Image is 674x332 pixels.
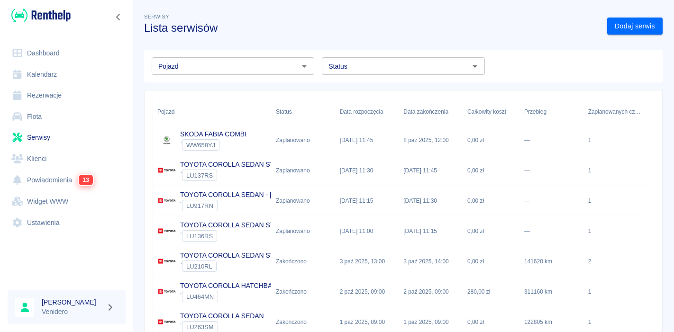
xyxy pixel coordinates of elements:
[340,227,373,235] p: [DATE] 11:00
[403,136,448,144] p: 8 paź 2025, 12:00
[403,318,448,326] p: 1 paź 2025, 09:00
[180,190,338,200] p: TOYOTA COROLLA SEDAN - [GEOGRAPHIC_DATA]
[588,197,592,205] div: 1
[276,257,307,266] div: Zakończono
[463,277,519,307] div: 280,00 zł
[8,212,126,233] a: Ustawienia
[588,257,592,266] div: 2
[157,191,176,210] img: Image
[607,18,663,35] a: Dodaj serwis
[157,161,176,180] img: Image
[588,99,643,125] div: Zaplanowanych czynności
[111,11,126,23] button: Zwiń nawigację
[519,246,583,277] div: 141620 km
[340,197,373,205] p: [DATE] 11:15
[180,281,282,291] p: TOYOTA COROLLA HATCHBACK
[588,136,592,144] div: 1
[403,197,437,205] p: [DATE] 11:30
[463,246,519,277] div: 0,00 zł
[403,166,437,175] p: [DATE] 11:45
[524,99,546,125] div: Przebieg
[180,311,264,321] p: TOYOTA COROLLA SEDAN
[11,8,71,23] img: Renthelp logo
[463,155,519,186] div: 0,00 zł
[182,263,216,270] span: LU210RL
[180,129,246,139] p: SKODA FABIA COMBI
[403,99,448,125] div: Data zakończenia
[403,257,448,266] p: 3 paź 2025, 14:00
[276,318,307,326] div: Zakończono
[42,307,102,317] p: Venidero
[588,227,592,235] div: 1
[340,136,373,144] p: [DATE] 11:45
[180,251,361,260] p: TOYOTA COROLLA SEDAN STYLE - [GEOGRAPHIC_DATA]
[144,21,600,35] h3: Lista serwisów
[340,318,385,326] p: 1 paź 2025, 09:00
[519,186,583,216] div: ---
[180,260,361,272] div: `
[463,125,519,155] div: 0,00 zł
[8,127,126,148] a: Serwisy
[157,99,174,125] div: Pojazd
[340,287,385,296] p: 2 paź 2025, 09:00
[182,202,217,209] span: LU917RN
[588,166,592,175] div: 1
[463,216,519,246] div: 0,00 zł
[588,318,592,326] div: 1
[519,125,583,155] div: ---
[8,169,126,191] a: Powiadomienia13
[157,222,176,241] img: Image
[182,323,218,331] span: LU263SM
[180,291,282,302] div: `
[8,8,71,23] a: Renthelp logo
[519,277,583,307] div: 311160 km
[182,293,218,300] span: LU464MN
[276,197,310,205] div: Zaplanowano
[335,99,399,125] div: Data rozpoczęcia
[519,99,583,125] div: Przebieg
[276,136,310,144] div: Zaplanowano
[182,172,217,179] span: LU137RS
[463,99,519,125] div: Całkowity koszt
[8,148,126,170] a: Klienci
[271,99,335,125] div: Status
[8,85,126,106] a: Rezerwacje
[399,99,463,125] div: Data zakończenia
[403,287,448,296] p: 2 paź 2025, 09:00
[180,200,338,211] div: `
[180,220,361,230] p: TOYOTA COROLLA SEDAN STYLE - [GEOGRAPHIC_DATA]
[519,155,583,186] div: ---
[588,287,592,296] div: 1
[276,99,292,125] div: Status
[468,60,482,73] button: Otwórz
[153,99,271,125] div: Pojazd
[79,175,93,185] span: 13
[276,227,310,235] div: Zaplanowano
[180,230,361,242] div: `
[276,166,310,175] div: Zaplanowano
[340,99,383,125] div: Data rozpoczęcia
[182,233,217,240] span: LU136RS
[180,170,361,181] div: `
[340,257,385,266] p: 3 paź 2025, 13:00
[157,131,176,150] img: Image
[403,227,437,235] p: [DATE] 11:15
[182,142,219,149] span: WW658YJ
[276,287,307,296] div: Zakończono
[340,166,373,175] p: [DATE] 11:30
[519,216,583,246] div: ---
[8,64,126,85] a: Kalendarz
[180,160,361,170] p: TOYOTA COROLLA SEDAN STYLE - [GEOGRAPHIC_DATA]
[8,191,126,212] a: Widget WWW
[180,139,246,151] div: `
[467,99,506,125] div: Całkowity koszt
[157,313,176,332] img: Image
[157,252,176,271] img: Image
[42,297,102,307] h6: [PERSON_NAME]
[157,282,176,301] img: Image
[8,43,126,64] a: Dashboard
[463,186,519,216] div: 0,00 zł
[144,14,169,19] span: Serwisy
[583,99,647,125] div: Zaplanowanych czynności
[298,60,311,73] button: Otwórz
